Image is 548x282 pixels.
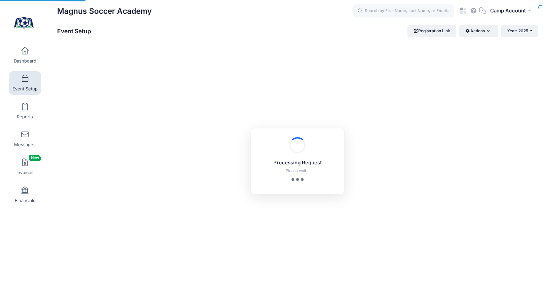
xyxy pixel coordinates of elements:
[12,86,38,92] span: Event Setup
[0,7,47,39] a: Magnus Soccer Academy
[9,183,41,206] a: Financials
[15,198,35,203] span: Financials
[57,3,152,19] h1: Magnus Soccer Academy
[57,28,97,35] h1: Event Setup
[14,58,36,64] span: Dashboard
[11,10,37,36] img: Magnus Soccer Academy
[353,4,454,18] input: Search by First Name, Last Name, or Email...
[9,43,41,67] a: Dashboard
[9,155,41,178] a: InvoicesNew
[260,168,336,174] p: Please wait...
[9,71,41,95] a: Event Setup
[14,142,36,148] span: Messages
[9,127,41,151] a: Messages
[490,7,526,14] span: Camp Account
[9,99,41,123] a: Reports
[16,170,34,175] span: Invoices
[486,3,538,19] button: Camp Account
[507,28,528,33] span: Year: 2025
[501,25,538,37] button: Year: 2025
[459,25,498,37] button: Actions
[260,160,336,166] h5: Processing Request
[29,155,41,161] span: New
[17,114,33,120] span: Reports
[407,25,456,37] a: Registration Link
